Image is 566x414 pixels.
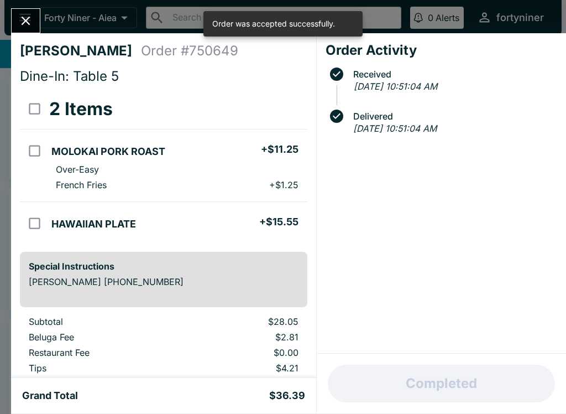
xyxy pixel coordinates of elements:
h4: [PERSON_NAME] [20,43,141,59]
em: [DATE] 10:51:04 AM [354,81,437,92]
p: $2.81 [190,332,298,343]
h6: Special Instructions [29,261,298,272]
h5: HAWAIIAN PLATE [51,218,136,231]
table: orders table [20,89,307,243]
p: $4.21 [190,363,298,374]
h5: + $11.25 [261,143,298,156]
h5: Grand Total [22,389,78,402]
button: Close [12,9,40,33]
h5: $36.39 [269,389,305,402]
h4: Order # 750649 [141,43,238,59]
p: French Fries [56,179,107,190]
h5: MOLOKAI PORK ROAST [51,145,165,158]
em: [DATE] 10:51:04 AM [353,123,437,134]
p: Beluga Fee [29,332,172,343]
p: [PERSON_NAME] [PHONE_NUMBER] [29,276,298,287]
table: orders table [20,316,307,394]
p: Tips [29,363,172,374]
span: Received [348,69,557,79]
p: Restaurant Fee [29,347,172,358]
p: $0.00 [190,347,298,358]
h5: + $15.55 [259,215,298,229]
h4: Order Activity [326,42,557,59]
div: Order was accepted successfully. [212,14,335,33]
p: $28.05 [190,316,298,327]
span: Delivered [348,111,557,121]
p: + $1.25 [269,179,298,190]
h3: 2 Items [49,98,113,120]
p: Subtotal [29,316,172,327]
p: Over-Easy [56,164,99,175]
span: Dine-In: Table 5 [20,68,119,84]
